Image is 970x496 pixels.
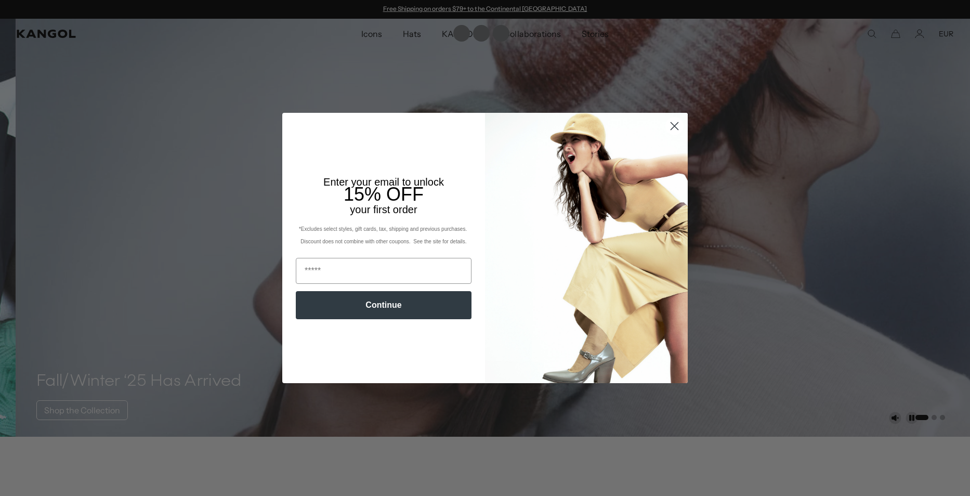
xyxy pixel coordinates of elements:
[665,117,684,135] button: Close dialog
[344,184,424,205] span: 15% OFF
[485,113,688,383] img: 93be19ad-e773-4382-80b9-c9d740c9197f.jpeg
[323,176,444,188] span: Enter your email to unlock
[299,226,468,244] span: *Excludes select styles, gift cards, tax, shipping and previous purchases. Discount does not comb...
[296,258,471,284] input: Email
[350,204,417,215] span: your first order
[296,291,471,319] button: Continue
